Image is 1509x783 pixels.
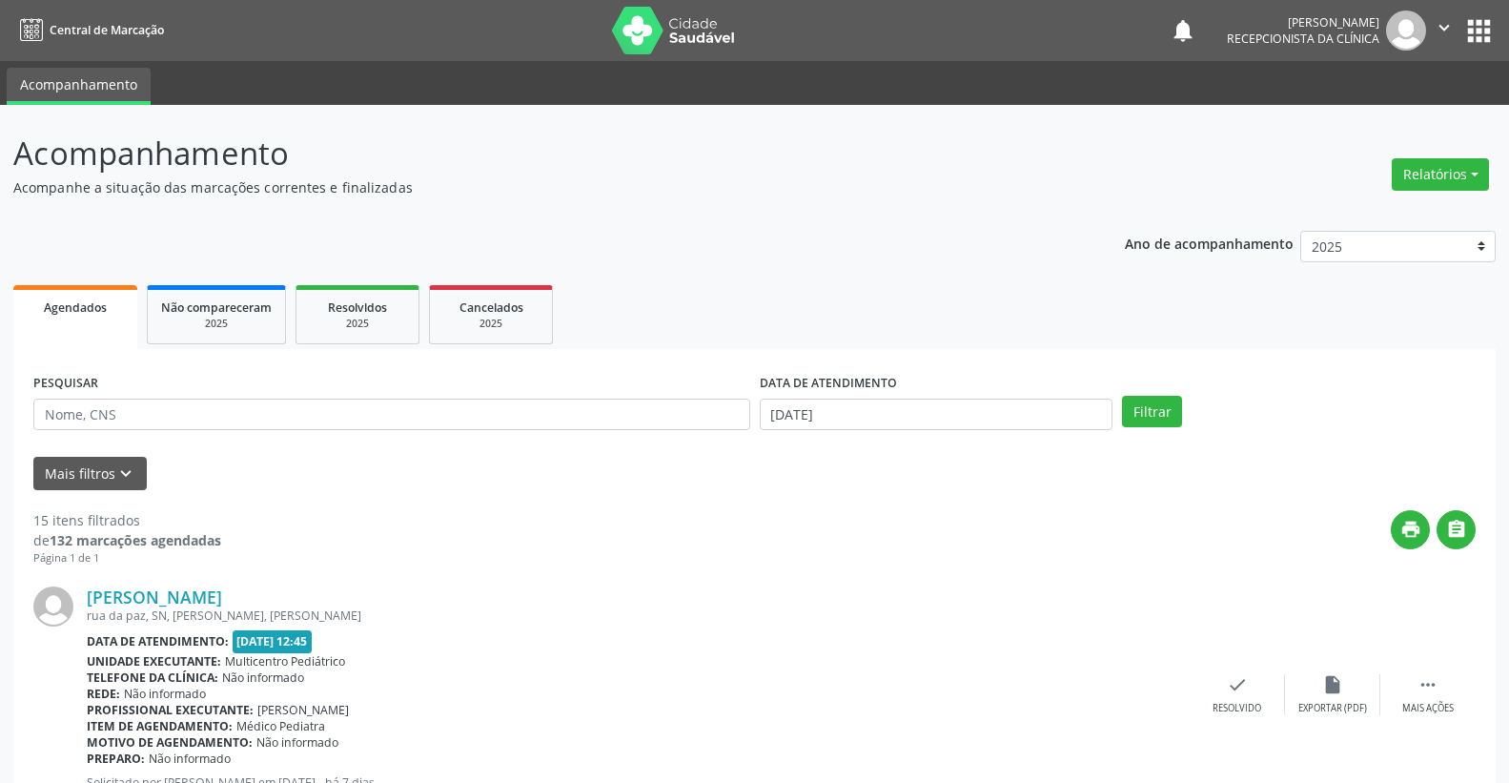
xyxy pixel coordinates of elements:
[149,751,231,767] span: Não informado
[1426,10,1462,51] button: 
[87,608,1190,624] div: rua da paz, SN, [PERSON_NAME], [PERSON_NAME]
[310,317,405,331] div: 2025
[1437,510,1476,549] button: 
[87,686,120,702] b: Rede:
[33,510,221,530] div: 15 itens filtrados
[257,702,349,718] span: [PERSON_NAME]
[87,653,221,670] b: Unidade executante:
[33,530,221,550] div: de
[50,531,221,549] strong: 132 marcações agendadas
[760,369,897,399] label: DATA DE ATENDIMENTO
[87,702,254,718] b: Profissional executante:
[33,587,73,627] img: img
[87,751,145,767] b: Preparo:
[87,633,229,649] b: Data de atendimento:
[1322,674,1343,695] i: insert_drive_file
[1213,702,1261,715] div: Resolvido
[1446,519,1467,540] i: 
[33,399,750,431] input: Nome, CNS
[87,670,218,686] b: Telefone da clínica:
[87,734,253,751] b: Motivo de agendamento:
[236,718,325,734] span: Médico Pediatra
[1227,14,1379,31] div: [PERSON_NAME]
[1434,17,1455,38] i: 
[33,369,98,399] label: PESQUISAR
[443,317,539,331] div: 2025
[1462,14,1496,48] button: apps
[1417,674,1438,695] i: 
[225,653,345,670] span: Multicentro Pediátrico
[1400,519,1421,540] i: print
[1170,17,1196,44] button: notifications
[1391,510,1430,549] button: print
[256,734,338,751] span: Não informado
[87,587,222,608] a: [PERSON_NAME]
[1392,158,1489,191] button: Relatórios
[7,68,151,105] a: Acompanhamento
[760,399,1113,431] input: Selecione um intervalo
[1298,702,1367,715] div: Exportar (PDF)
[13,177,1051,197] p: Acompanhe a situação das marcações correntes e finalizadas
[1227,31,1379,47] span: Recepcionista da clínica
[13,14,164,46] a: Central de Marcação
[459,299,523,316] span: Cancelados
[33,550,221,567] div: Página 1 de 1
[222,670,304,686] span: Não informado
[233,630,313,652] span: [DATE] 12:45
[161,299,272,316] span: Não compareceram
[13,130,1051,177] p: Acompanhamento
[1122,396,1182,428] button: Filtrar
[87,718,233,734] b: Item de agendamento:
[1386,10,1426,51] img: img
[328,299,387,316] span: Resolvidos
[33,457,147,490] button: Mais filtroskeyboard_arrow_down
[50,22,164,38] span: Central de Marcação
[1125,231,1294,255] p: Ano de acompanhamento
[1402,702,1454,715] div: Mais ações
[44,299,107,316] span: Agendados
[161,317,272,331] div: 2025
[115,464,136,484] i: keyboard_arrow_down
[1227,674,1248,695] i: check
[124,686,206,702] span: Não informado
